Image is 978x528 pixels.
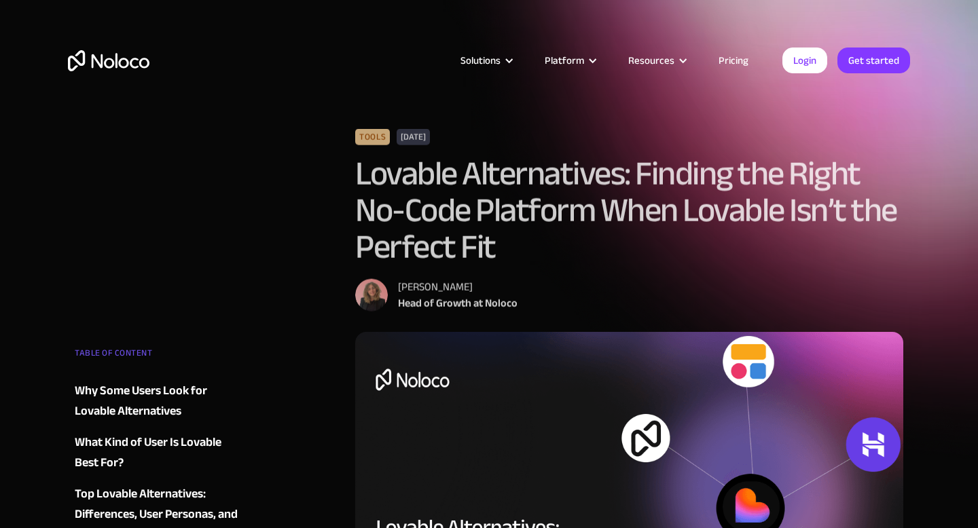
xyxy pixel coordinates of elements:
div: Head of Growth at Noloco [398,295,518,312]
a: Login [782,48,827,73]
a: home [68,50,149,71]
div: Platform [545,52,584,69]
div: Platform [528,52,611,69]
a: Get started [837,48,910,73]
div: Resources [611,52,702,69]
div: Solutions [443,52,528,69]
a: What Kind of User Is Lovable Best For? [75,432,239,473]
div: Tools [355,129,390,145]
a: Pricing [702,52,765,69]
div: [DATE] [397,129,431,145]
h1: Lovable Alternatives: Finding the Right No-Code Platform When Lovable Isn’t the Perfect Fit [355,155,903,265]
div: Solutions [460,52,501,69]
div: Resources [628,52,674,69]
div: TABLE OF CONTENT [75,343,239,370]
div: [PERSON_NAME] [398,279,518,295]
a: Why Some Users Look for Lovable Alternatives [75,381,239,421]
